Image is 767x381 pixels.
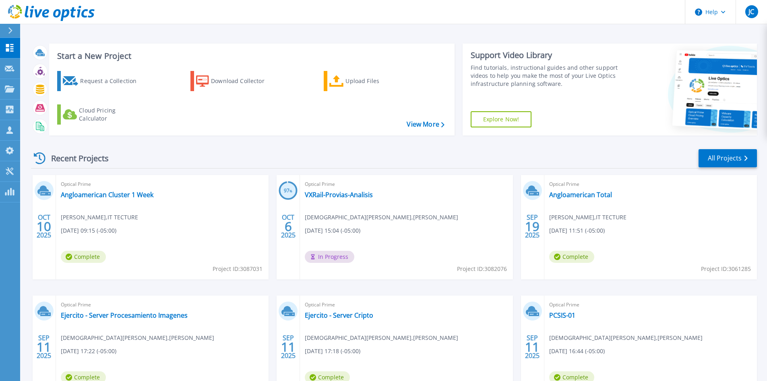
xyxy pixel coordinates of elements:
[61,251,106,263] span: Complete
[80,73,145,89] div: Request a Collection
[549,180,752,189] span: Optical Prime
[289,189,292,193] span: %
[457,264,507,273] span: Project ID: 3082076
[305,191,373,199] a: VXRail-Provias-Analisis
[549,213,626,222] span: [PERSON_NAME] , IT TECTURE
[525,344,540,350] span: 11
[305,347,360,356] span: [DATE] 17:18 (-05:00)
[305,180,508,189] span: Optical Prime
[549,333,703,342] span: [DEMOGRAPHIC_DATA][PERSON_NAME] , [PERSON_NAME]
[471,64,621,88] div: Find tutorials, instructional guides and other support videos to help you make the most of your L...
[549,191,612,199] a: Angloamerican Total
[281,332,296,362] div: SEP 2025
[285,223,292,230] span: 6
[61,347,116,356] span: [DATE] 17:22 (-05:00)
[305,300,508,309] span: Optical Prime
[211,73,275,89] div: Download Collector
[31,148,120,168] div: Recent Projects
[61,333,214,342] span: [DEMOGRAPHIC_DATA][PERSON_NAME] , [PERSON_NAME]
[37,223,51,230] span: 10
[345,73,410,89] div: Upload Files
[37,344,51,350] span: 11
[471,50,621,60] div: Support Video Library
[61,226,116,235] span: [DATE] 09:15 (-05:00)
[281,212,296,241] div: OCT 2025
[525,223,540,230] span: 19
[305,251,354,263] span: In Progress
[549,300,752,309] span: Optical Prime
[61,300,264,309] span: Optical Prime
[57,104,147,125] a: Cloud Pricing Calculator
[305,213,458,222] span: [DEMOGRAPHIC_DATA][PERSON_NAME] , [PERSON_NAME]
[525,212,540,241] div: SEP 2025
[305,333,458,342] span: [DEMOGRAPHIC_DATA][PERSON_NAME] , [PERSON_NAME]
[61,180,264,189] span: Optical Prime
[699,149,757,167] a: All Projects
[701,264,751,273] span: Project ID: 3061285
[549,311,575,319] a: PCSIS-01
[525,332,540,362] div: SEP 2025
[57,52,444,60] h3: Start a New Project
[57,71,147,91] a: Request a Collection
[305,226,360,235] span: [DATE] 15:04 (-05:00)
[79,106,143,123] div: Cloud Pricing Calculator
[748,8,754,15] span: JC
[36,212,52,241] div: OCT 2025
[61,311,188,319] a: Ejercito - Server Procesamiento Imagenes
[471,111,532,127] a: Explore Now!
[324,71,413,91] a: Upload Files
[549,347,605,356] span: [DATE] 16:44 (-05:00)
[213,264,263,273] span: Project ID: 3087031
[305,311,373,319] a: Ejercito - Server Cripto
[61,213,138,222] span: [PERSON_NAME] , IT TECTURE
[549,251,594,263] span: Complete
[279,186,298,196] h3: 97
[190,71,280,91] a: Download Collector
[407,121,444,128] a: View More
[36,332,52,362] div: SEP 2025
[281,344,296,350] span: 11
[61,191,153,199] a: Angloamerican Cluster 1 Week
[549,226,605,235] span: [DATE] 11:51 (-05:00)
